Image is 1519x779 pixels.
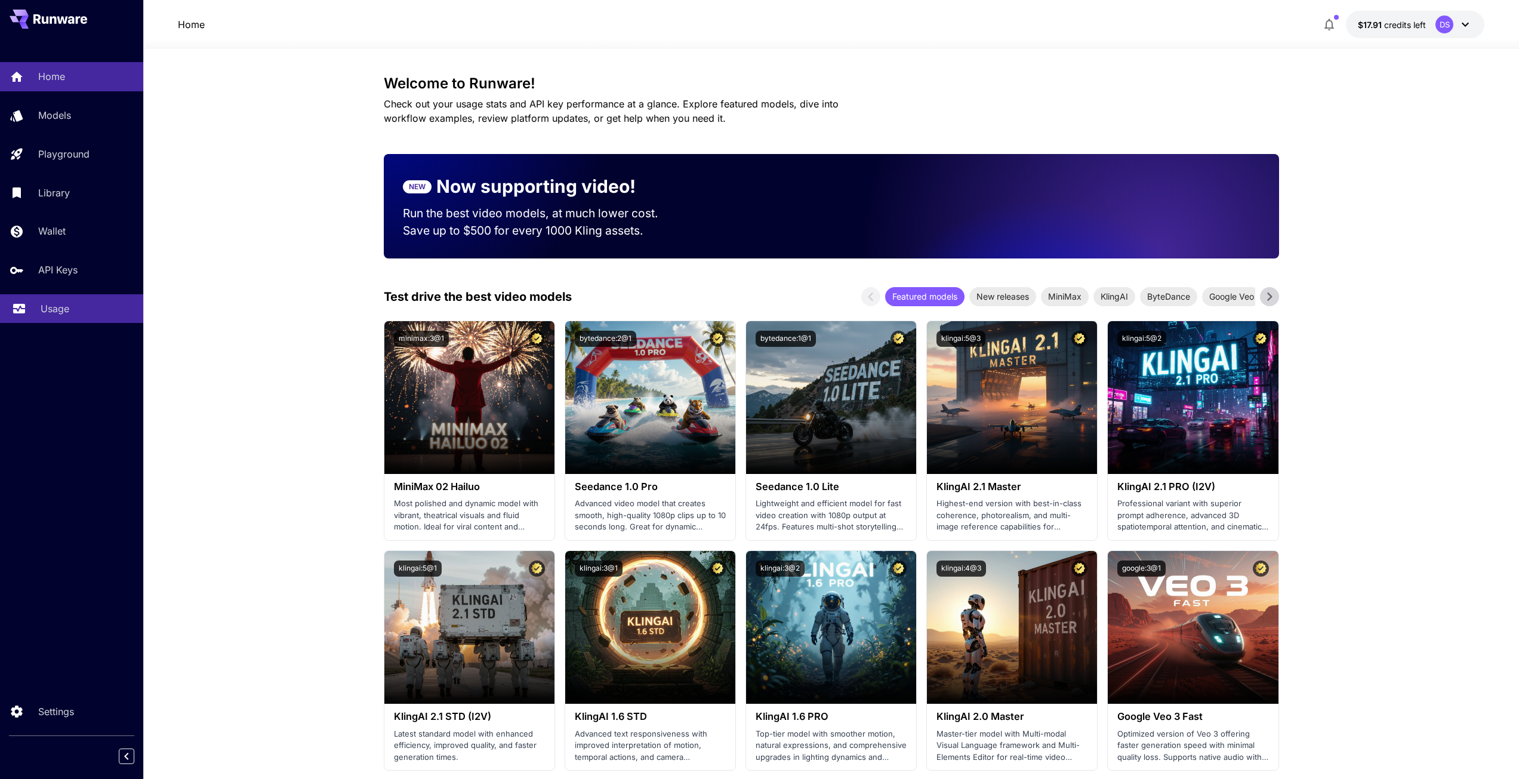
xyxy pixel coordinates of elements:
[1253,331,1269,347] button: Certified Model – Vetted for best performance and includes a commercial license.
[384,321,554,474] img: alt
[394,331,449,347] button: minimax:3@1
[38,186,70,200] p: Library
[1117,561,1166,577] button: google:3@1
[394,481,545,492] h3: MiniMax 02 Hailuo
[529,561,545,577] button: Certified Model – Vetted for best performance and includes a commercial license.
[746,551,916,704] img: alt
[1384,20,1426,30] span: credits left
[178,17,205,32] a: Home
[1117,711,1268,722] h3: Google Veo 3 Fast
[756,728,907,763] p: Top-tier model with smoother motion, natural expressions, and comprehensive upgrades in lighting ...
[746,321,916,474] img: alt
[1140,287,1197,306] div: ByteDance
[394,561,442,577] button: klingai:5@1
[409,181,426,192] p: NEW
[969,290,1036,303] span: New releases
[394,728,545,763] p: Latest standard model with enhanced efficiency, improved quality, and faster generation times.
[885,287,965,306] div: Featured models
[38,69,65,84] p: Home
[1041,287,1089,306] div: MiniMax
[1093,290,1135,303] span: KlingAI
[969,287,1036,306] div: New releases
[891,561,907,577] button: Certified Model – Vetted for best performance and includes a commercial license.
[403,205,681,222] p: Run the best video models, at much lower cost.
[1358,19,1426,31] div: $17.90576
[38,108,71,122] p: Models
[384,98,839,124] span: Check out your usage stats and API key performance at a glance. Explore featured models, dive int...
[178,17,205,32] nav: breadcrumb
[394,711,545,722] h3: KlingAI 2.1 STD (I2V)
[575,331,636,347] button: bytedance:2@1
[1253,561,1269,577] button: Certified Model – Vetted for best performance and includes a commercial license.
[885,290,965,303] span: Featured models
[565,551,735,704] img: alt
[575,481,726,492] h3: Seedance 1.0 Pro
[1071,561,1087,577] button: Certified Model – Vetted for best performance and includes a commercial license.
[575,561,623,577] button: klingai:3@1
[936,331,985,347] button: klingai:5@3
[1093,287,1135,306] div: KlingAI
[936,481,1087,492] h3: KlingAI 2.1 Master
[891,331,907,347] button: Certified Model – Vetted for best performance and includes a commercial license.
[38,263,78,277] p: API Keys
[38,147,90,161] p: Playground
[575,498,726,533] p: Advanced video model that creates smooth, high-quality 1080p clips up to 10 seconds long. Great f...
[529,331,545,347] button: Certified Model – Vetted for best performance and includes a commercial license.
[1435,16,1453,33] div: DS
[756,331,816,347] button: bytedance:1@1
[756,711,907,722] h3: KlingAI 1.6 PRO
[575,711,726,722] h3: KlingAI 1.6 STD
[575,728,726,763] p: Advanced text responsiveness with improved interpretation of motion, temporal actions, and camera...
[394,498,545,533] p: Most polished and dynamic model with vibrant, theatrical visuals and fluid motion. Ideal for vira...
[936,561,986,577] button: klingai:4@3
[936,498,1087,533] p: Highest-end version with best-in-class coherence, photorealism, and multi-image reference capabil...
[710,561,726,577] button: Certified Model – Vetted for best performance and includes a commercial license.
[38,704,74,719] p: Settings
[119,749,134,764] button: Collapse sidebar
[936,711,1087,722] h3: KlingAI 2.0 Master
[1358,20,1384,30] span: $17.91
[384,288,572,306] p: Test drive the best video models
[384,75,1279,92] h3: Welcome to Runware!
[927,551,1097,704] img: alt
[1140,290,1197,303] span: ByteDance
[1202,290,1261,303] span: Google Veo
[756,498,907,533] p: Lightweight and efficient model for fast video creation with 1080p output at 24fps. Features mult...
[403,222,681,239] p: Save up to $500 for every 1000 Kling assets.
[1041,290,1089,303] span: MiniMax
[1346,11,1484,38] button: $17.90576DS
[1117,481,1268,492] h3: KlingAI 2.1 PRO (I2V)
[1117,331,1166,347] button: klingai:5@2
[1117,498,1268,533] p: Professional variant with superior prompt adherence, advanced 3D spatiotemporal attention, and ci...
[41,301,69,316] p: Usage
[756,561,805,577] button: klingai:3@2
[436,173,636,200] p: Now supporting video!
[565,321,735,474] img: alt
[38,224,66,238] p: Wallet
[1117,728,1268,763] p: Optimized version of Veo 3 offering faster generation speed with minimal quality loss. Supports n...
[384,551,554,704] img: alt
[1202,287,1261,306] div: Google Veo
[1071,331,1087,347] button: Certified Model – Vetted for best performance and includes a commercial license.
[756,481,907,492] h3: Seedance 1.0 Lite
[927,321,1097,474] img: alt
[936,728,1087,763] p: Master-tier model with Multi-modal Visual Language framework and Multi-Elements Editor for real-t...
[710,331,726,347] button: Certified Model – Vetted for best performance and includes a commercial license.
[128,746,143,767] div: Collapse sidebar
[1108,551,1278,704] img: alt
[1108,321,1278,474] img: alt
